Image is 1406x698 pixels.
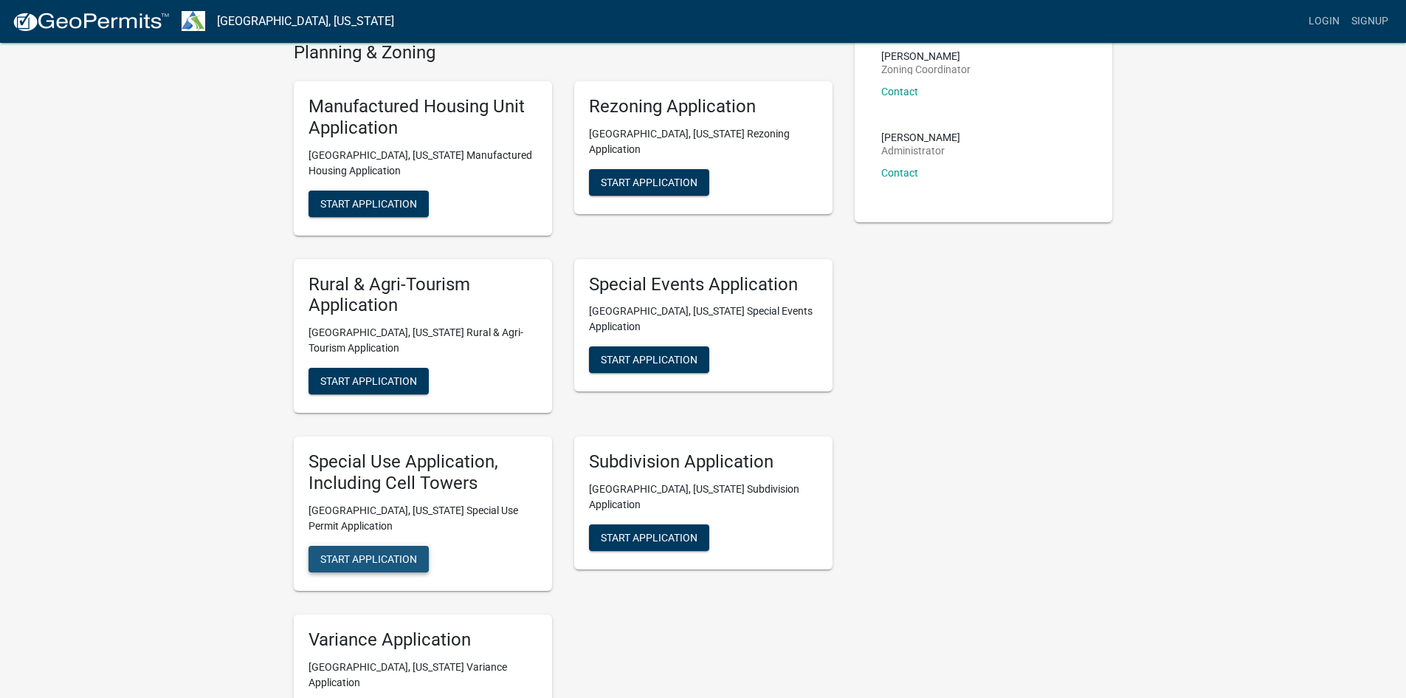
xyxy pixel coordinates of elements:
button: Start Application [309,191,429,217]
img: Troup County, Georgia [182,11,205,31]
h5: Rural & Agri-Tourism Application [309,274,537,317]
h5: Manufactured Housing Unit Application [309,96,537,139]
button: Start Application [589,524,709,551]
a: Login [1303,7,1345,35]
p: [GEOGRAPHIC_DATA], [US_STATE] Rural & Agri-Tourism Application [309,325,537,356]
p: [GEOGRAPHIC_DATA], [US_STATE] Subdivision Application [589,482,818,513]
p: [GEOGRAPHIC_DATA], [US_STATE] Special Use Permit Application [309,503,537,534]
h5: Subdivision Application [589,451,818,473]
a: Signup [1345,7,1394,35]
h4: Planning & Zoning [294,42,833,64]
p: Zoning Coordinator [881,64,971,75]
a: Contact [881,86,918,97]
p: Administrator [881,146,960,156]
p: [PERSON_NAME] [881,51,971,61]
button: Start Application [589,169,709,196]
h5: Rezoning Application [589,96,818,117]
a: [GEOGRAPHIC_DATA], [US_STATE] [217,9,394,34]
p: [GEOGRAPHIC_DATA], [US_STATE] Manufactured Housing Application [309,148,537,179]
p: [GEOGRAPHIC_DATA], [US_STATE] Variance Application [309,660,537,691]
a: Contact [881,167,918,179]
span: Start Application [601,531,697,543]
button: Start Application [309,546,429,572]
h5: Special Use Application, Including Cell Towers [309,451,537,494]
p: [GEOGRAPHIC_DATA], [US_STATE] Rezoning Application [589,126,818,157]
span: Start Application [601,176,697,188]
span: Start Application [320,375,417,387]
h5: Special Events Application [589,274,818,295]
p: [PERSON_NAME] [881,132,960,143]
h5: Variance Application [309,629,537,651]
span: Start Application [320,197,417,209]
button: Start Application [589,346,709,373]
button: Start Application [309,368,429,394]
span: Start Application [320,552,417,564]
span: Start Application [601,354,697,366]
p: [GEOGRAPHIC_DATA], [US_STATE] Special Events Application [589,304,818,335]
